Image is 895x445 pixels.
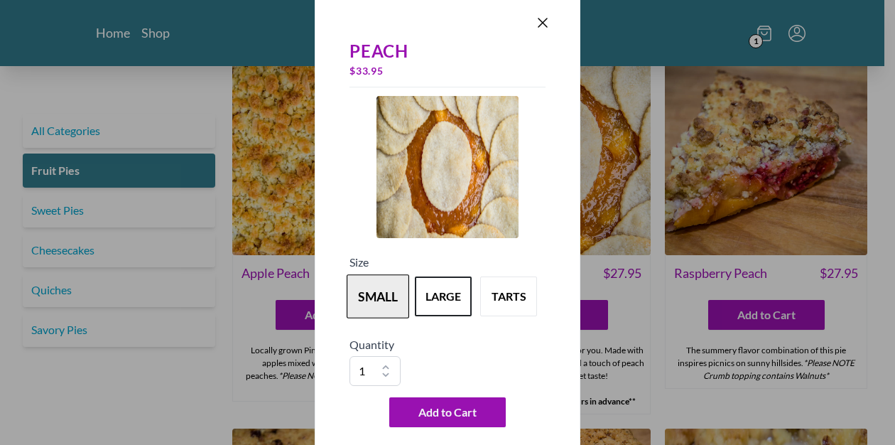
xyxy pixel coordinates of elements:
button: Add to Cart [389,397,506,427]
button: Close panel [534,14,551,31]
h5: Size [349,254,546,271]
button: Variant Swatch [415,277,472,316]
div: $ 33.95 [349,61,546,81]
h5: Quantity [349,336,546,353]
span: Add to Cart [418,404,477,421]
a: Product Image [376,96,519,242]
img: Product Image [376,96,519,238]
div: Peach [349,41,546,61]
button: Variant Swatch [480,277,537,316]
button: Variant Swatch [347,274,409,318]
